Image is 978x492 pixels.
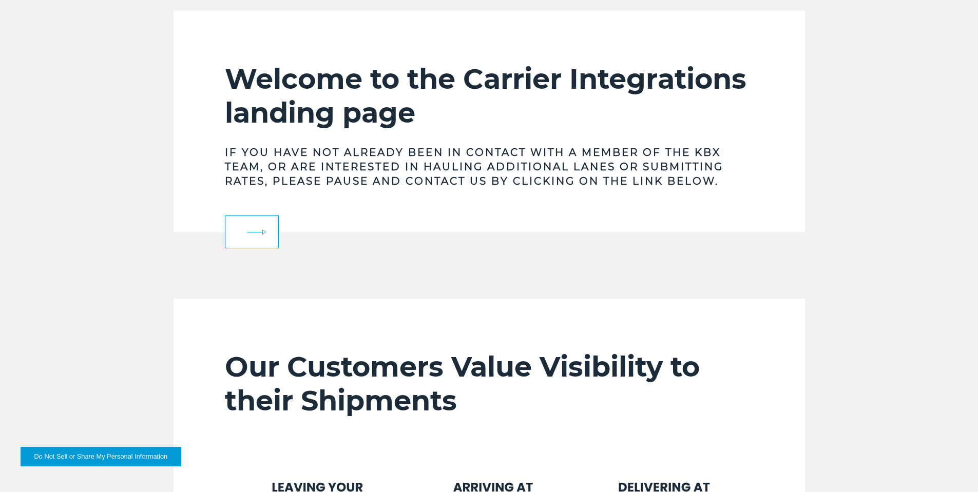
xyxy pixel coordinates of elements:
a: arrow arrow [225,215,279,248]
button: Do Not Sell or Share My Personal Information [21,447,181,466]
h2: Our Customers Value Visibility to their Shipments [225,350,754,418]
img: arrow [262,229,266,235]
h3: If you have not already been in contact with a member of the KBX team, or are interested in hauli... [225,145,754,188]
h2: Welcome to the Carrier Integrations landing page [225,62,754,130]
